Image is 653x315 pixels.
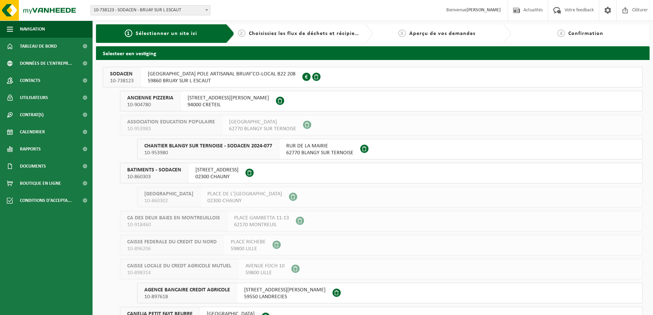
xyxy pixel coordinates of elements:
span: Confirmation [568,31,603,36]
span: 10-898314 [127,269,231,276]
span: Contacts [20,72,40,89]
h2: Selecteer een vestiging [96,46,650,60]
span: 62770 BLANGY SUR TERNOISE [286,149,353,156]
span: 4 [557,29,565,37]
span: 10-738123 - SODACEN - BRUAY SUR L ESCAUT [90,5,210,15]
span: 62170 MONTREUIL [234,221,289,228]
span: 10-897618 [144,293,230,300]
button: CHANTIER BLANGY SUR TERNOISE - SODACEN 2024-077 10-953980 RUR DE LA MAIRIE62770 BLANGY SUR TERNOISE [137,139,643,159]
span: Calendrier [20,123,45,141]
span: BATIMENTS - SODACEN [127,167,181,173]
span: 10-918460 [127,221,220,228]
span: 1 [125,29,132,37]
button: BATIMENTS - SODACEN 10-860303 [STREET_ADDRESS]02300 CHAUNY [120,163,643,183]
span: 10-896206 [127,245,217,252]
span: 10-860303 [127,173,181,180]
span: [STREET_ADDRESS] [195,167,239,173]
span: 2 [238,29,245,37]
span: Navigation [20,21,45,38]
span: Aperçu de vos demandes [409,31,475,36]
span: SODACEN [110,71,134,77]
span: [GEOGRAPHIC_DATA] [144,191,193,197]
button: ANCIENNE PIZZERIA 10-904780 [STREET_ADDRESS][PERSON_NAME]94000 CRETEIL [120,91,643,111]
span: PLACE GAMBETTA 11-13 [234,215,289,221]
span: ANCIENNE PIZZERIA [127,95,173,101]
span: 02300 CHAUNY [207,197,282,204]
span: RUR DE LA MAIRIE [286,143,353,149]
span: Tableau de bord [20,38,57,55]
span: PLACE RICHEBE [231,239,266,245]
span: 02300 CHAUNY [195,173,239,180]
span: 3 [398,29,406,37]
span: 59550 LANDRECIES [244,293,326,300]
span: 59860 BRUAY SUR L ESCAUT [148,77,295,84]
button: AGENCE BANCAIRE CREDIT AGRICOLE 10-897618 [STREET_ADDRESS][PERSON_NAME]59550 LANDRECIES [137,283,643,303]
span: CAISSE LOCALE DU CREDT AGRICOLE MUTUEL [127,263,231,269]
span: Choisissiez les flux de déchets et récipients [249,31,363,36]
span: Contrat(s) [20,106,44,123]
span: Documents [20,158,46,175]
span: AGENCE BANCAIRE CREDIT AGRICOLE [144,287,230,293]
span: 59800 LILLE [231,245,266,252]
span: 10-738123 [110,77,134,84]
strong: [PERSON_NAME] [467,8,501,13]
span: ASSOCIATION EDUCATION POPULAIRE [127,119,215,125]
span: CAISSE FEDERALE DU CREDIT DU NORD [127,239,217,245]
span: 10-860302 [144,197,193,204]
span: Utilisateurs [20,89,48,106]
span: [GEOGRAPHIC_DATA] [229,119,296,125]
span: CA DES DEUX BAIES EN MONTREUILLOIS [127,215,220,221]
span: [STREET_ADDRESS][PERSON_NAME] [244,287,326,293]
span: Conditions d'accepta... [20,192,72,209]
span: 62770 BLANGY SUR TERNOISE [229,125,296,132]
span: Sélectionner un site ici [136,31,197,36]
button: SODACEN 10-738123 [GEOGRAPHIC_DATA] POLE ARTISANAL BRUAY'CO-LOCAL B22 20859860 BRUAY SUR L ESCAUT [103,67,643,87]
span: 10-953980 [144,149,272,156]
span: PLACE DE L'[GEOGRAPHIC_DATA] [207,191,282,197]
span: 10-904780 [127,101,173,108]
span: 59800 LILLE [245,269,285,276]
span: 10-738123 - SODACEN - BRUAY SUR L ESCAUT [91,5,210,15]
span: Données de l'entrepr... [20,55,72,72]
span: Rapports [20,141,41,158]
span: AVENUE FOCH 10 [245,263,285,269]
span: [STREET_ADDRESS][PERSON_NAME] [188,95,269,101]
span: CHANTIER BLANGY SUR TERNOISE - SODACEN 2024-077 [144,143,272,149]
span: 94000 CRETEIL [188,101,269,108]
span: Boutique en ligne [20,175,61,192]
span: [GEOGRAPHIC_DATA] POLE ARTISANAL BRUAY'CO-LOCAL B22 208 [148,71,295,77]
span: 10-953983 [127,125,215,132]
